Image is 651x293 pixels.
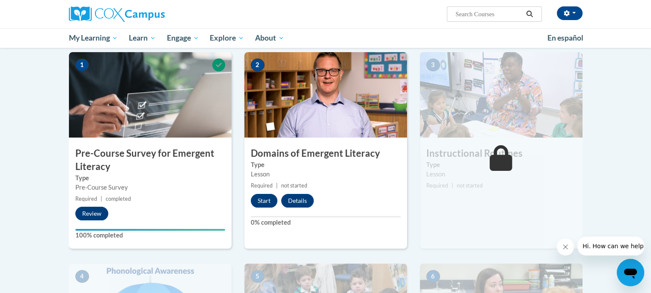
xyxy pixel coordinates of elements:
span: About [255,33,284,43]
span: not started [457,182,483,189]
img: Course Image [420,52,583,138]
label: Type [251,160,401,170]
h3: Domains of Emergent Literacy [244,147,407,160]
span: 4 [75,270,89,283]
label: 100% completed [75,231,225,240]
span: Required [75,196,97,202]
img: Cox Campus [69,6,165,22]
span: Hi. How can we help? [5,6,69,13]
div: Your progress [75,229,225,231]
span: 1 [75,59,89,71]
a: Cox Campus [69,6,232,22]
button: Start [251,194,277,208]
label: 0% completed [251,218,401,227]
input: Search Courses [455,9,523,19]
span: 2 [251,59,265,71]
a: My Learning [63,28,124,48]
label: Type [75,173,225,183]
img: Course Image [69,52,232,138]
button: Details [281,194,314,208]
iframe: Close message [557,238,574,255]
label: Type [426,160,576,170]
button: Search [523,9,536,19]
a: About [250,28,290,48]
span: 5 [251,270,265,283]
div: Lesson [426,170,576,179]
a: En español [542,29,589,47]
span: Learn [129,33,156,43]
span: Required [426,182,448,189]
a: Learn [123,28,161,48]
span: En español [547,33,583,42]
button: Review [75,207,108,220]
h3: Instructional Routines [420,147,583,160]
a: Engage [161,28,205,48]
span: 6 [426,270,440,283]
iframe: Message from company [577,237,644,255]
a: Explore [204,28,250,48]
span: Required [251,182,273,189]
span: completed [106,196,131,202]
button: Account Settings [557,6,583,20]
img: Course Image [244,52,407,138]
span: not started [281,182,307,189]
span: Engage [167,33,199,43]
span: | [276,182,278,189]
div: Pre-Course Survey [75,183,225,192]
span: My Learning [68,33,118,43]
div: Lesson [251,170,401,179]
div: Main menu [56,28,595,48]
span: Explore [210,33,244,43]
iframe: Button to launch messaging window [617,259,644,286]
span: 3 [426,59,440,71]
span: | [101,196,102,202]
h3: Pre-Course Survey for Emergent Literacy [69,147,232,173]
span: | [452,182,453,189]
